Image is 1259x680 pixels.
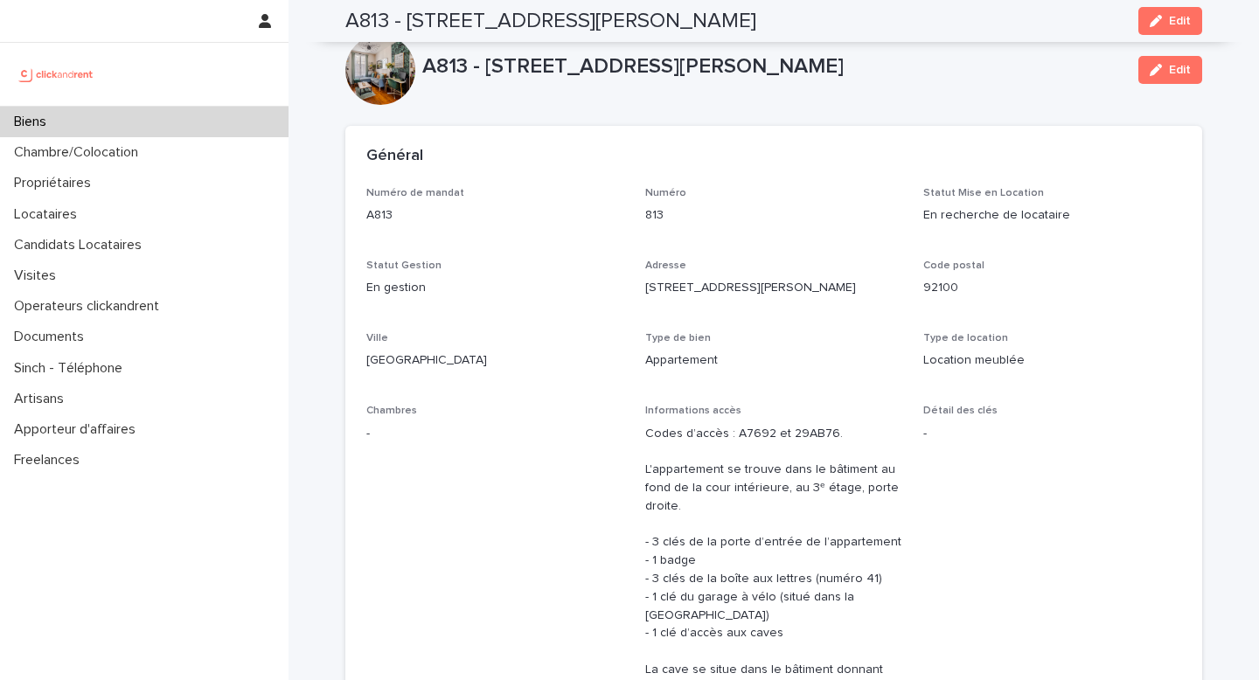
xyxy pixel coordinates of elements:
[1138,7,1202,35] button: Edit
[366,279,624,297] p: En gestion
[7,237,156,253] p: Candidats Locataires
[7,421,150,438] p: Apporteur d'affaires
[923,351,1181,370] p: Location meublée
[366,406,417,416] span: Chambres
[7,360,136,377] p: Sinch - Téléphone
[366,351,624,370] p: [GEOGRAPHIC_DATA]
[923,206,1181,225] p: En recherche de locataire
[1169,15,1191,27] span: Edit
[7,267,70,284] p: Visites
[345,9,756,34] h2: A813 - [STREET_ADDRESS][PERSON_NAME]
[923,260,984,271] span: Code postal
[923,406,998,416] span: Détail des clés
[645,206,903,225] p: 813
[7,452,94,468] p: Freelances
[923,279,1181,297] p: 92100
[366,188,464,198] span: Numéro de mandat
[7,114,60,130] p: Biens
[7,391,78,407] p: Artisans
[7,206,91,223] p: Locataires
[645,351,903,370] p: Appartement
[1169,64,1191,76] span: Edit
[923,425,1181,443] p: -
[645,188,686,198] span: Numéro
[366,425,624,443] p: -
[7,329,98,345] p: Documents
[1138,56,1202,84] button: Edit
[14,57,99,92] img: UCB0brd3T0yccxBKYDjQ
[366,147,423,166] h2: Général
[366,333,388,343] span: Ville
[7,175,105,191] p: Propriétaires
[7,144,152,161] p: Chambre/Colocation
[366,206,624,225] p: A813
[645,406,741,416] span: Informations accès
[923,333,1008,343] span: Type de location
[7,298,173,315] p: Operateurs clickandrent
[645,260,686,271] span: Adresse
[422,54,1124,80] p: A813 - [STREET_ADDRESS][PERSON_NAME]
[923,188,1044,198] span: Statut Mise en Location
[366,260,442,271] span: Statut Gestion
[645,279,903,297] p: [STREET_ADDRESS][PERSON_NAME]
[645,333,711,343] span: Type de bien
